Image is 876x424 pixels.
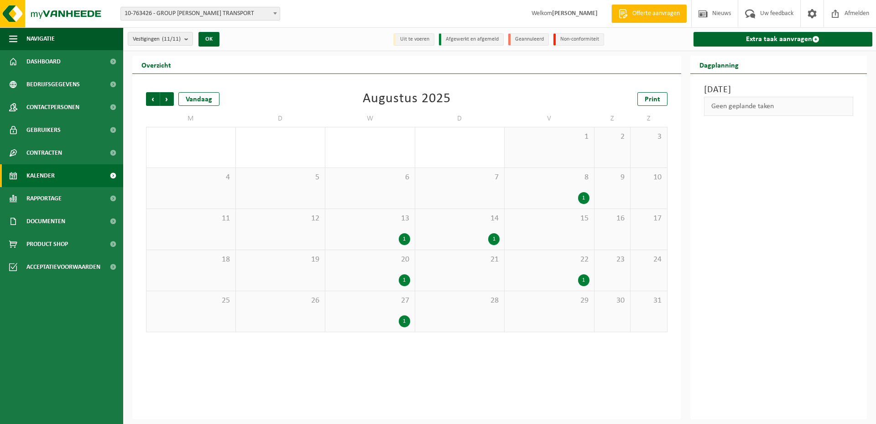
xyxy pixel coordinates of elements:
div: Geen geplande taken [704,97,854,116]
span: 1 [509,132,589,142]
span: Rapportage [26,187,62,210]
td: Z [631,110,667,127]
span: Print [645,96,660,103]
span: 10 [635,173,662,183]
strong: [PERSON_NAME] [552,10,598,17]
span: Dashboard [26,50,61,73]
div: 1 [399,233,410,245]
a: Print [637,92,667,106]
h2: Dagplanning [690,56,748,73]
button: Vestigingen(11/11) [128,32,193,46]
li: Geannuleerd [508,33,549,46]
span: Documenten [26,210,65,233]
span: Contactpersonen [26,96,79,119]
span: Acceptatievoorwaarden [26,256,100,278]
span: 30 [599,296,626,306]
span: 12 [240,214,321,224]
count: (11/11) [162,36,181,42]
span: Vorige [146,92,160,106]
span: 11 [151,214,231,224]
span: 21 [420,255,500,265]
div: 1 [399,274,410,286]
li: Afgewerkt en afgemeld [439,33,504,46]
span: 4 [151,173,231,183]
div: 1 [399,315,410,327]
span: Navigatie [26,27,55,50]
td: W [325,110,415,127]
span: Offerte aanvragen [630,9,682,18]
span: Vestigingen [133,32,181,46]
span: 17 [635,214,662,224]
span: 16 [599,214,626,224]
span: Kalender [26,164,55,187]
div: 1 [578,192,589,204]
span: Contracten [26,141,62,164]
span: 6 [330,173,410,183]
span: 28 [420,296,500,306]
div: 1 [488,233,500,245]
span: 9 [599,173,626,183]
span: Product Shop [26,233,68,256]
span: 18 [151,255,231,265]
span: 23 [599,255,626,265]
span: 10-763426 - GROUP MATTHEEUWS ERIC TRANSPORT [120,7,280,21]
span: 2 [599,132,626,142]
span: 20 [330,255,410,265]
div: 1 [578,274,589,286]
span: 7 [420,173,500,183]
span: 25 [151,296,231,306]
td: M [146,110,236,127]
span: 19 [240,255,321,265]
span: 27 [330,296,410,306]
h3: [DATE] [704,83,854,97]
span: 8 [509,173,589,183]
li: Non-conformiteit [553,33,604,46]
span: Volgende [160,92,174,106]
td: D [236,110,326,127]
span: 14 [420,214,500,224]
span: 5 [240,173,321,183]
span: 15 [509,214,589,224]
h2: Overzicht [132,56,180,73]
button: OK [198,32,219,47]
span: 26 [240,296,321,306]
span: Gebruikers [26,119,61,141]
td: Z [594,110,631,127]
span: 13 [330,214,410,224]
span: 29 [509,296,589,306]
span: 24 [635,255,662,265]
div: Augustus 2025 [363,92,451,106]
a: Extra taak aanvragen [693,32,873,47]
li: Uit te voeren [393,33,434,46]
span: 31 [635,296,662,306]
span: 10-763426 - GROUP MATTHEEUWS ERIC TRANSPORT [121,7,280,20]
a: Offerte aanvragen [611,5,687,23]
td: D [415,110,505,127]
span: 3 [635,132,662,142]
span: Bedrijfsgegevens [26,73,80,96]
div: Vandaag [178,92,219,106]
td: V [505,110,594,127]
span: 22 [509,255,589,265]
